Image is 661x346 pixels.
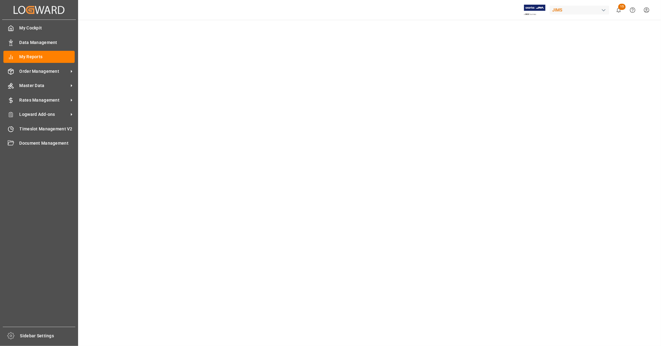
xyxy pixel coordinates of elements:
button: show 15 new notifications [612,3,626,17]
span: 15 [618,4,626,10]
span: Rates Management [20,97,68,103]
span: Order Management [20,68,68,75]
span: Timeslot Management V2 [20,126,75,132]
button: JIMS [550,4,612,16]
button: Help Center [626,3,640,17]
a: My Reports [3,51,75,63]
span: Data Management [20,39,75,46]
a: Timeslot Management V2 [3,123,75,135]
span: Sidebar Settings [20,333,76,339]
div: JIMS [550,6,609,15]
span: Logward Add-ons [20,111,68,118]
span: My Reports [20,54,75,60]
a: My Cockpit [3,22,75,34]
a: Document Management [3,137,75,149]
span: Master Data [20,82,68,89]
a: Data Management [3,36,75,48]
img: Exertis%20JAM%20-%20Email%20Logo.jpg_1722504956.jpg [524,5,545,15]
span: My Cockpit [20,25,75,31]
span: Document Management [20,140,75,147]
